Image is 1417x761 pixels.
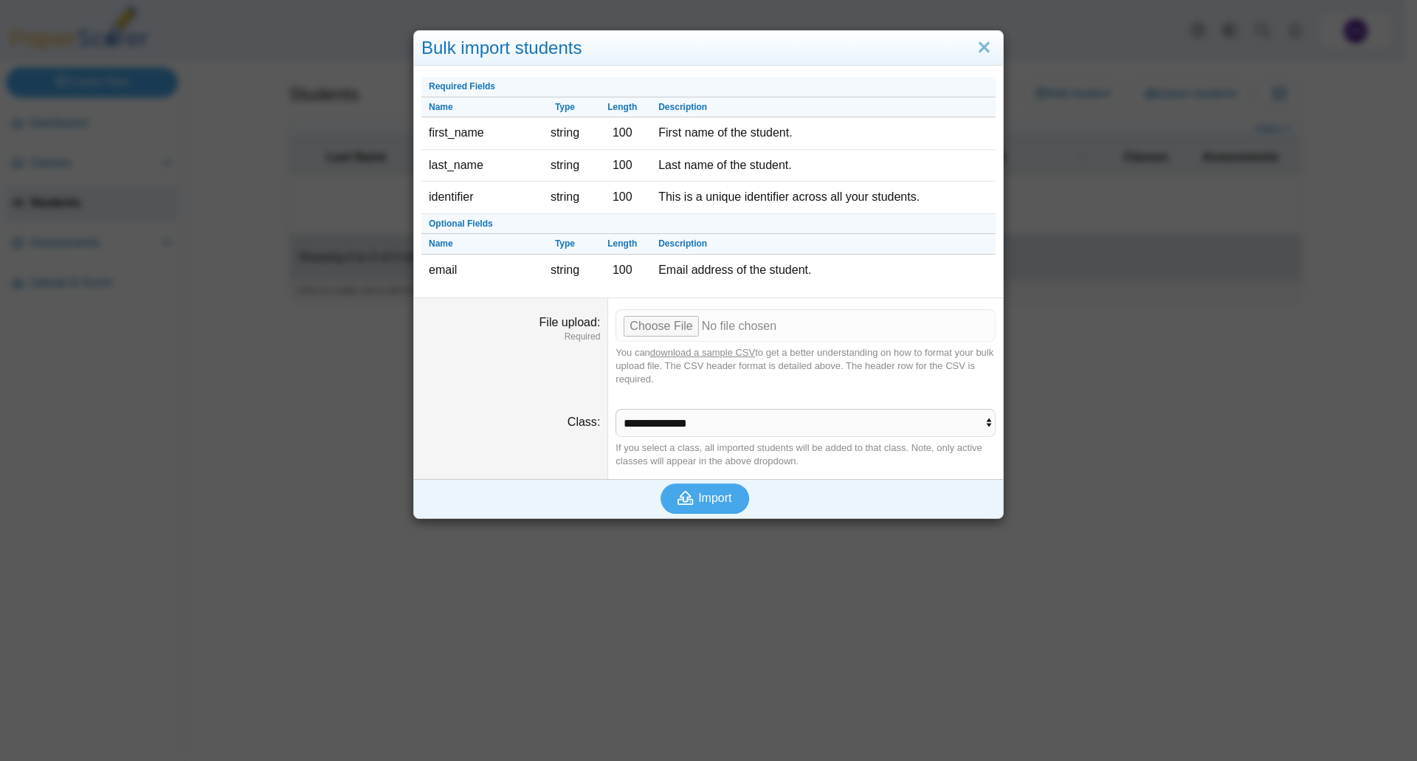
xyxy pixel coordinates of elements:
[568,416,600,428] label: Class
[651,182,996,213] td: This is a unique identifier across all your students.
[651,234,996,255] th: Description
[651,255,996,286] td: Email address of the student.
[651,117,996,149] td: First name of the student.
[539,316,601,328] label: File upload
[593,97,651,118] th: Length
[421,182,537,213] td: identifier
[537,97,594,118] th: Type
[421,150,537,182] td: last_name
[593,150,651,182] td: 100
[421,234,537,255] th: Name
[421,331,600,343] dfn: Required
[650,347,755,358] a: download a sample CSV
[537,255,594,286] td: string
[537,182,594,213] td: string
[421,117,537,149] td: first_name
[593,117,651,149] td: 100
[616,346,996,387] div: You can to get a better understanding on how to format your bulk upload file. The CSV header form...
[651,150,996,182] td: Last name of the student.
[661,483,749,513] button: Import
[593,255,651,286] td: 100
[651,97,996,118] th: Description
[698,492,731,504] span: Import
[973,35,996,61] a: Close
[616,441,996,468] div: If you select a class, all imported students will be added to that class. Note, only active class...
[421,77,996,97] th: Required Fields
[421,255,537,286] td: email
[593,182,651,213] td: 100
[537,150,594,182] td: string
[421,97,537,118] th: Name
[537,117,594,149] td: string
[593,234,651,255] th: Length
[537,234,594,255] th: Type
[414,31,1003,66] div: Bulk import students
[421,214,996,235] th: Optional Fields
